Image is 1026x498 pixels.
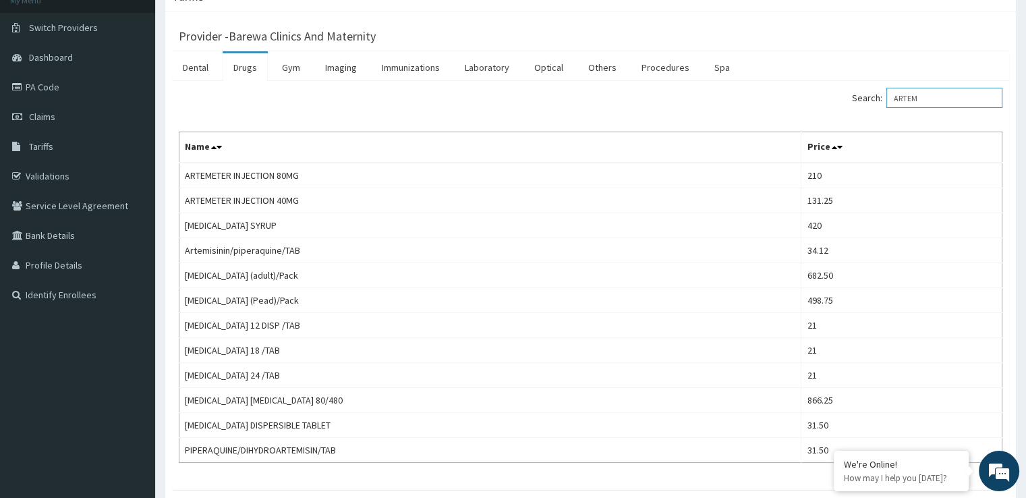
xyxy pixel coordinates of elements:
span: Claims [29,111,55,123]
td: 498.75 [801,288,1002,313]
td: 31.50 [801,438,1002,463]
span: Tariffs [29,140,53,153]
span: Switch Providers [29,22,98,34]
td: [MEDICAL_DATA] DISPERSIBLE TABLET [179,413,801,438]
a: Procedures [631,53,700,82]
a: Optical [523,53,574,82]
a: Others [577,53,627,82]
td: [MEDICAL_DATA] 12 DISP /TAB [179,313,801,338]
td: [MEDICAL_DATA] 18 /TAB [179,338,801,363]
div: Minimize live chat window [221,7,254,39]
td: 131.25 [801,188,1002,213]
td: 420 [801,213,1002,238]
h3: Provider - Barewa Clinics And Maternity [179,30,376,43]
td: [MEDICAL_DATA] (Pead)/Pack [179,288,801,313]
img: d_794563401_company_1708531726252_794563401 [25,67,55,101]
span: Dashboard [29,51,73,63]
td: 866.25 [801,388,1002,413]
span: We're online! [78,158,186,294]
td: 210 [801,163,1002,188]
a: Immunizations [371,53,451,82]
th: Name [179,132,801,163]
div: We're Online! [844,458,959,470]
a: Spa [704,53,741,82]
input: Search: [886,88,1002,108]
th: Price [801,132,1002,163]
textarea: Type your message and hit 'Enter' [7,344,257,391]
td: [MEDICAL_DATA] SYRUP [179,213,801,238]
td: PIPERAQUINE/DIHYDROARTEMISIN/TAB [179,438,801,463]
td: 21 [801,313,1002,338]
td: [MEDICAL_DATA] (adult)/Pack [179,263,801,288]
label: Search: [852,88,1002,108]
td: [MEDICAL_DATA] [MEDICAL_DATA] 80/480 [179,388,801,413]
div: Chat with us now [70,76,227,93]
td: 31.50 [801,413,1002,438]
td: 34.12 [801,238,1002,263]
a: Dental [172,53,219,82]
td: Artemisinin/piperaquine/TAB [179,238,801,263]
a: Gym [271,53,311,82]
a: Drugs [223,53,268,82]
a: Laboratory [454,53,520,82]
a: Imaging [314,53,368,82]
td: [MEDICAL_DATA] 24 /TAB [179,363,801,388]
td: ARTEMETER INJECTION 80MG [179,163,801,188]
td: 21 [801,338,1002,363]
td: 682.50 [801,263,1002,288]
p: How may I help you today? [844,472,959,484]
td: 21 [801,363,1002,388]
td: ARTEMETER INJECTION 40MG [179,188,801,213]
